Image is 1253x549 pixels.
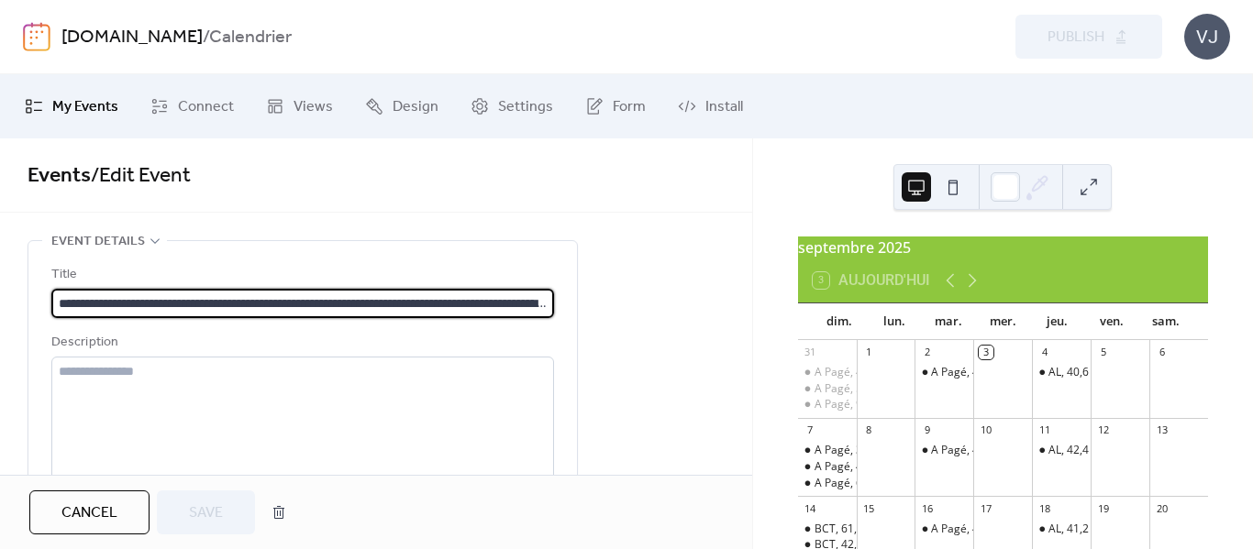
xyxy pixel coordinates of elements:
a: Events [28,156,91,196]
div: jeu. [1030,303,1084,340]
div: AL, 40,6 km Rg Cyrille-Beaudry, St-Gérard, Rg Nord, Crabtree. Commandité par Clinique Éric Dupuis... [1032,365,1091,380]
div: mar. [921,303,975,340]
span: Event details [51,231,145,253]
div: sam. [1139,303,1193,340]
div: A Pagé, 41,4 km Rg de la Petite-Noraie, St-Liguori, St-Ambroise. Commandité par Dupont photo stud... [915,443,973,458]
div: dim. [813,303,867,340]
img: logo [23,22,50,51]
span: Cancel [61,502,117,524]
span: Settings [498,96,553,118]
a: Views [252,82,347,131]
div: A Pagé, 41,2 km Crabtree, St-Liguori, Voie de Contournement. Commandité par Trévi Joliette piscin... [798,365,857,380]
div: 6 [1155,346,1169,359]
a: Form [571,82,660,131]
div: 3 [979,346,992,359]
div: 31 [804,346,817,359]
div: 20 [1155,501,1169,515]
div: 18 [1037,501,1051,515]
div: AL, 41,2 km St-Thomas, Crabtree, St-Paul. Commandité par Son X Plus produits audio/vidéo [1032,522,1091,537]
div: 15 [862,501,876,515]
span: / Edit Event [91,156,191,196]
span: My Events [52,96,118,118]
span: Connect [178,96,234,118]
div: 10 [979,423,992,437]
button: Cancel [29,490,150,534]
div: 5 [1096,346,1110,359]
div: A Pagé, 43,2 km Ch Village St-Pierre-Nord, Base-de-Roc. St-Paul. Commandité par salle d'entraînem... [915,522,973,537]
div: 8 [862,423,876,437]
span: Install [705,96,743,118]
div: 9 [920,423,934,437]
div: 17 [979,501,992,515]
div: 1 [862,346,876,359]
div: septembre 2025 [798,236,1208,258]
div: ven. [1084,303,1138,340]
div: A Pagé, 39,6 km St-Ambroise, Ste-Marceline. Commandité par Municipalité de St-Ambroise service mu... [798,443,857,458]
a: Install [664,82,757,131]
div: A Pagé, 52,2 km St-Liguori, Montéée Hamilton, Rawdon, 38e Av. Commandité par Val Délice mets maisons [798,381,857,397]
div: 16 [920,501,934,515]
div: AL, 42,4 km St-Liguori, St-Jacques, Ste-Marie, Crabtree, St-Paul. Commandité par Boies Desroches ... [1032,443,1091,458]
a: Settings [457,82,567,131]
div: Title [51,264,550,286]
div: 11 [1037,423,1051,437]
span: Design [393,96,438,118]
div: 12 [1096,423,1110,437]
div: 7 [804,423,817,437]
b: / [203,20,209,55]
span: Views [294,96,333,118]
a: [DOMAIN_NAME] [61,20,203,55]
div: 14 [804,501,817,515]
div: lun. [867,303,921,340]
div: 2 [920,346,934,359]
div: VJ [1184,14,1230,60]
div: mer. [976,303,1030,340]
div: A Pagé, 48,9 km St-Liguori, St-Jacques, Ste-Marie, Crabtree. Commandité par Constuction Mike Blai... [798,459,857,475]
div: 13 [1155,423,1169,437]
b: Calendrier [209,20,292,55]
div: A Pagé, 40,1 km Rg Ste-Julie, 2e Rg (aller retour), Voie de contournement. Commandité par Boucher... [915,365,973,380]
div: A Pagé, 67,2 km St-Liguori, St-Ambroise, Ste-Marceline, Ste-Mélanie. Commandité par La Distinctio... [798,476,857,491]
div: BCT, 61,7 km St-Gérard, l'Assomption, Rg Point-du-Jour-Sud. Commandité par Napa distributeur de p... [798,522,857,537]
div: 4 [1037,346,1051,359]
a: Design [351,82,452,131]
div: Description [51,332,550,354]
a: My Events [11,82,132,131]
div: A Pagé, 90,1 km Rawdon, St-Alphonse, Ste-Béatrix, Ste-Mélanie. Commandité par Val Délice [798,397,857,412]
div: 19 [1096,501,1110,515]
span: Form [613,96,646,118]
a: Connect [137,82,248,131]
